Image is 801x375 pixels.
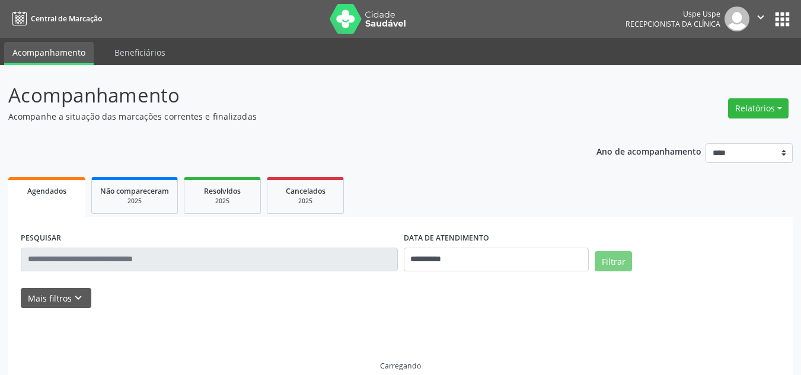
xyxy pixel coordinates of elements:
[276,197,335,206] div: 2025
[380,361,421,371] div: Carregando
[204,186,241,196] span: Resolvidos
[4,42,94,65] a: Acompanhamento
[27,186,66,196] span: Agendados
[193,197,252,206] div: 2025
[286,186,325,196] span: Cancelados
[100,186,169,196] span: Não compareceram
[8,9,102,28] a: Central de Marcação
[772,9,793,30] button: apps
[31,14,102,24] span: Central de Marcação
[106,42,174,63] a: Beneficiários
[754,11,767,24] i: 
[404,229,489,248] label: DATA DE ATENDIMENTO
[626,19,720,29] span: Recepcionista da clínica
[72,291,85,305] i: keyboard_arrow_down
[596,143,701,158] p: Ano de acompanhamento
[728,98,789,118] button: Relatórios
[21,288,91,309] button: Mais filtroskeyboard_arrow_down
[8,110,557,123] p: Acompanhe a situação das marcações correntes e finalizadas
[626,9,720,19] div: Uspe Uspe
[725,7,749,31] img: img
[595,251,632,271] button: Filtrar
[749,7,772,31] button: 
[21,229,61,248] label: PESQUISAR
[100,197,169,206] div: 2025
[8,81,557,110] p: Acompanhamento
